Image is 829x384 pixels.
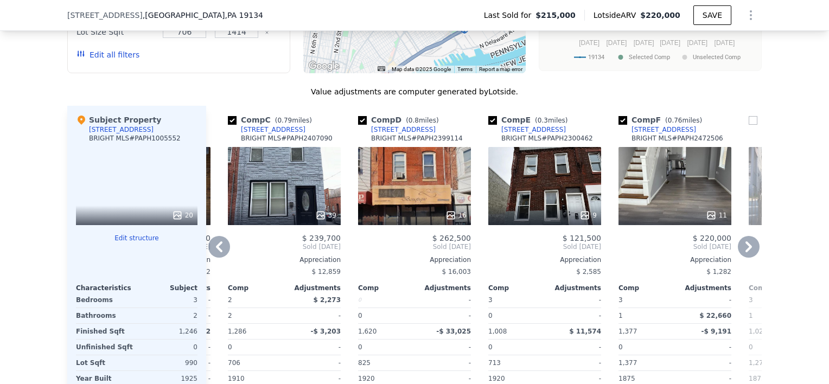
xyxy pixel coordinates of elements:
[358,328,377,335] span: 1,620
[371,134,463,143] div: BRIGHT MLS # PAPH2399114
[693,54,741,61] text: Unselected Comp
[306,59,342,73] img: Google
[241,125,305,134] div: [STREET_ADDRESS]
[172,210,193,221] div: 20
[749,359,767,367] span: 1,272
[417,355,471,370] div: -
[286,340,341,355] div: -
[306,59,342,73] a: Open this area in Google Maps (opens a new window)
[139,308,197,323] div: 2
[228,343,232,351] span: 0
[358,114,443,125] div: Comp D
[484,10,536,21] span: Last Sold for
[228,114,316,125] div: Comp C
[286,355,341,370] div: -
[392,66,451,72] span: Map data ©2025 Google
[358,255,471,264] div: Appreciation
[284,284,341,292] div: Adjustments
[76,234,197,242] button: Edit structure
[634,39,654,47] text: [DATE]
[618,328,637,335] span: 1,377
[89,125,154,134] div: [STREET_ADDRESS]
[749,296,753,304] span: 3
[241,134,333,143] div: BRIGHT MLS # PAPH2407090
[371,125,436,134] div: [STREET_ADDRESS]
[545,284,601,292] div: Adjustments
[749,328,767,335] span: 1,026
[749,284,805,292] div: Comp
[488,125,566,134] a: [STREET_ADDRESS]
[629,54,670,61] text: Selected Comp
[228,284,284,292] div: Comp
[677,340,731,355] div: -
[67,86,762,97] div: Value adjustments are computer generated by Lotside .
[547,292,601,308] div: -
[358,242,471,251] span: Sold [DATE]
[271,117,316,124] span: ( miles)
[76,355,135,370] div: Lot Sqft
[618,125,696,134] a: [STREET_ADDRESS]
[538,117,548,124] span: 0.3
[358,359,371,367] span: 825
[228,328,246,335] span: 1,286
[699,312,731,319] span: $ 22,660
[547,308,601,323] div: -
[677,292,731,308] div: -
[579,210,597,221] div: 9
[618,359,637,367] span: 1,377
[417,292,471,308] div: -
[76,340,135,355] div: Unfinished Sqft
[228,296,232,304] span: 2
[76,284,137,292] div: Characteristics
[488,114,572,125] div: Comp E
[563,234,601,242] span: $ 121,500
[706,268,731,276] span: $ 1,282
[401,117,443,124] span: ( miles)
[358,125,436,134] a: [STREET_ADDRESS]
[228,242,341,251] span: Sold [DATE]
[501,134,593,143] div: BRIGHT MLS # PAPH2300462
[378,66,385,71] button: Keyboard shortcuts
[531,117,572,124] span: ( miles)
[715,39,735,47] text: [DATE]
[409,117,419,124] span: 0.8
[228,308,282,323] div: 2
[442,268,471,276] span: $ 16,003
[618,242,731,251] span: Sold [DATE]
[228,359,240,367] span: 706
[139,324,197,339] div: 1,246
[618,343,623,351] span: 0
[594,10,640,21] span: Lotside ARV
[358,343,362,351] span: 0
[675,284,731,292] div: Adjustments
[677,355,731,370] div: -
[501,125,566,134] div: [STREET_ADDRESS]
[228,255,341,264] div: Appreciation
[687,39,707,47] text: [DATE]
[432,234,471,242] span: $ 262,500
[749,343,753,351] span: 0
[588,54,604,61] text: 19134
[76,24,156,40] div: Lot Size Sqft
[143,10,263,21] span: , [GEOGRAPHIC_DATA]
[606,39,627,47] text: [DATE]
[302,234,341,242] span: $ 239,700
[265,30,269,35] button: Clear
[618,296,623,304] span: 3
[632,134,723,143] div: BRIGHT MLS # PAPH2472506
[535,10,576,21] span: $215,000
[76,324,135,339] div: Finished Sqft
[315,210,336,221] div: 39
[569,328,601,335] span: $ 11,574
[228,125,305,134] a: [STREET_ADDRESS]
[417,340,471,355] div: -
[618,114,706,125] div: Comp F
[76,49,139,60] button: Edit all filters
[436,328,471,335] span: -$ 33,025
[702,328,731,335] span: -$ 9,191
[139,355,197,370] div: 990
[488,308,543,323] div: 0
[76,114,161,125] div: Subject Property
[660,39,680,47] text: [DATE]
[749,125,826,134] a: [STREET_ADDRESS]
